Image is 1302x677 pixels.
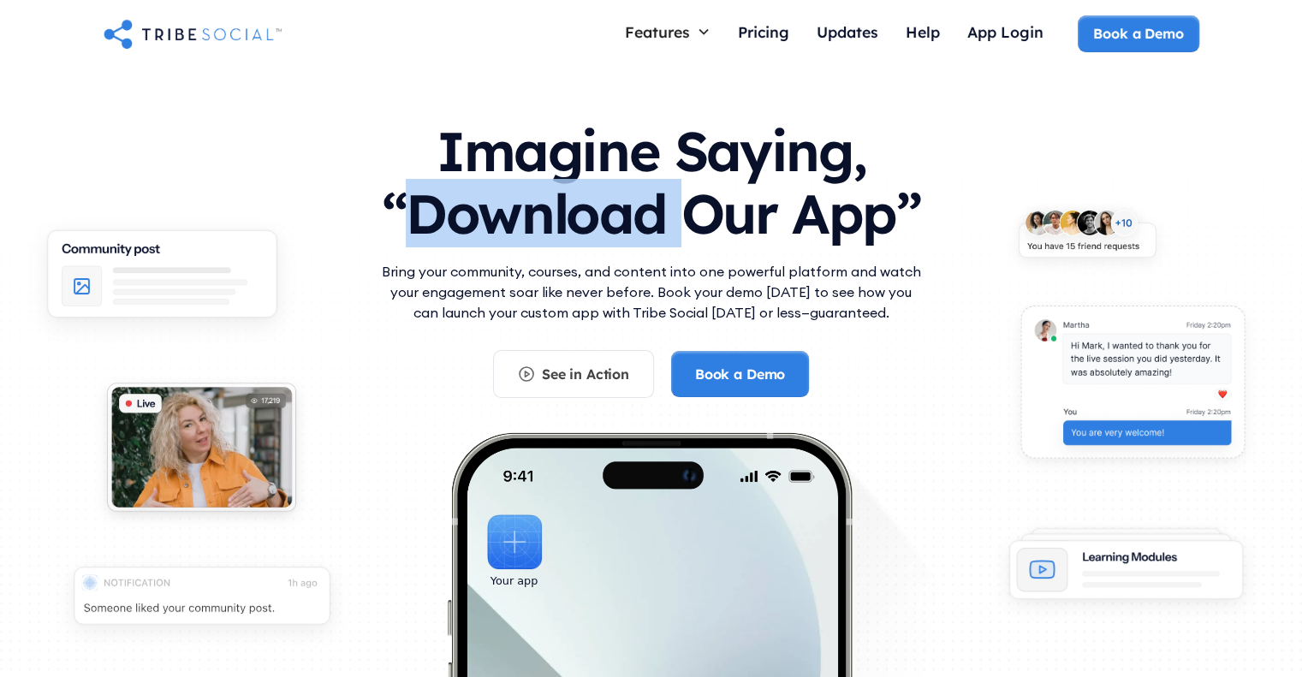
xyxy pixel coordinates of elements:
div: Features [611,15,724,48]
img: An illustration of Learning Modules [990,517,1263,624]
img: An illustration of New friends requests [1002,198,1172,278]
a: Book a Demo [1078,15,1198,51]
img: An illustration of Live video [91,371,312,532]
p: Bring your community, courses, and content into one powerful platform and watch your engagement s... [378,261,925,323]
div: Updates [817,22,878,41]
div: Pricing [738,22,789,41]
h1: Imagine Saying, “Download Our App” [378,103,925,254]
a: home [104,16,282,50]
div: Your app [490,572,538,591]
a: See in Action [493,350,654,398]
img: An illustration of chat [1002,293,1263,481]
img: An illustration of push notification [52,551,352,651]
div: Help [906,22,940,41]
a: Book a Demo [671,351,809,397]
div: See in Action [542,365,629,383]
a: Updates [803,15,892,52]
img: An illustration of Community Feed [26,215,299,345]
a: Help [892,15,954,52]
div: App Login [967,22,1043,41]
div: Features [625,22,690,41]
a: Pricing [724,15,803,52]
a: App Login [954,15,1057,52]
